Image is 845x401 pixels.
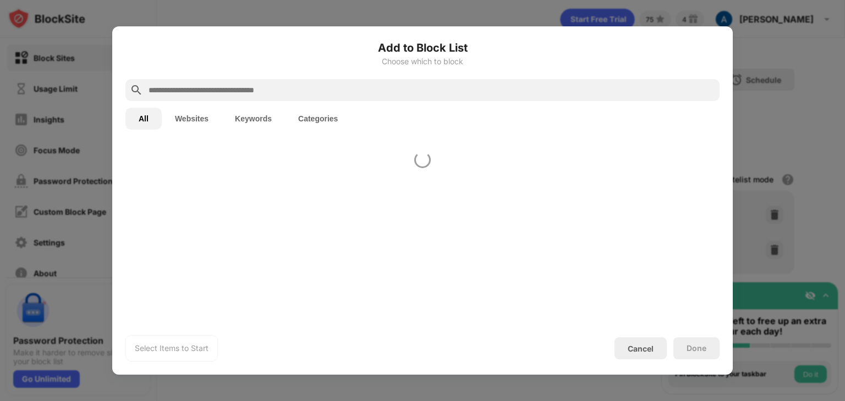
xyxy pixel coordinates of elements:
[687,344,706,353] div: Done
[125,40,720,56] h6: Add to Block List
[135,343,208,354] div: Select Items to Start
[125,57,720,66] div: Choose which to block
[285,108,351,130] button: Categories
[222,108,285,130] button: Keywords
[628,344,654,353] div: Cancel
[130,83,143,97] img: search.svg
[162,108,222,130] button: Websites
[125,108,162,130] button: All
